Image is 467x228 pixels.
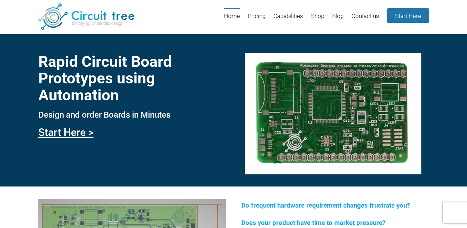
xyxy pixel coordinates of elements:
[241,219,385,227] span: Does your product have time to market pressure?
[38,126,94,138] a: Start Here >
[332,8,344,30] a: Blog
[273,8,303,30] a: Capabilities
[224,8,240,30] a: Home
[241,202,410,209] span: Do frequent hardware requirement changes frustrate you?
[387,8,429,23] a: Start Here
[38,53,226,103] h1: Rapid Circuit Board Prototypes using Automation
[38,3,134,30] img: Circuit Tree
[311,8,324,30] a: Shop
[38,110,226,119] h3: Design and order Boards in Minutes
[352,8,379,30] a: Contact us
[248,8,265,30] a: Pricing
